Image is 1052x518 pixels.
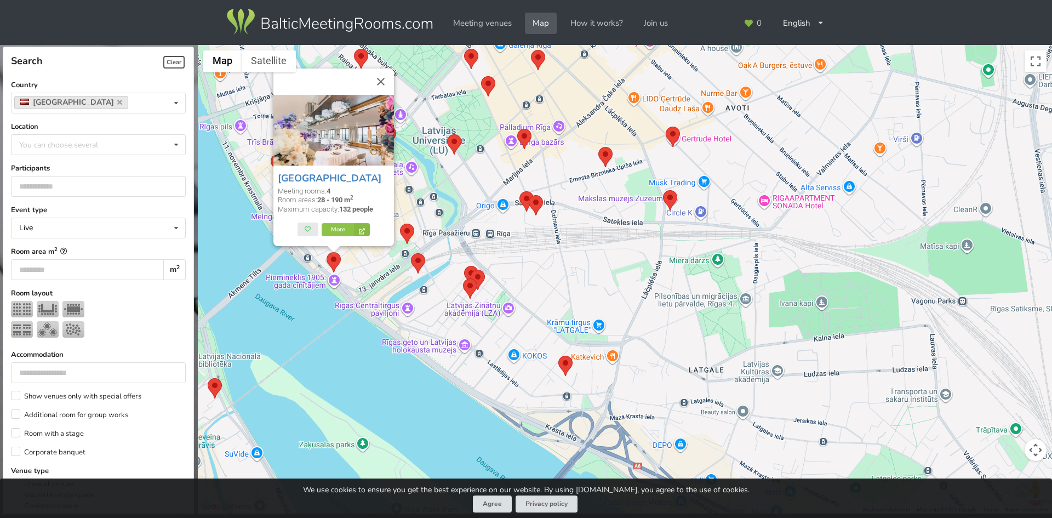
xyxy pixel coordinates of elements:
label: Country [11,79,186,90]
div: Maximum capacity: [278,205,390,214]
a: [GEOGRAPHIC_DATA] [278,172,381,185]
button: Show satellite imagery [242,50,296,72]
a: More [322,224,369,237]
label: Event type [11,204,186,215]
label: Corporate banquet [11,447,85,458]
label: Additional room for group works [11,409,128,420]
label: Venue type [11,465,186,476]
img: Hotel | Riga | Wellton Riverside SPA Hotel [273,95,394,166]
div: Meeting rooms: [278,187,390,196]
img: Classroom [11,321,33,338]
label: Show venues only with special offers [11,391,141,402]
img: Baltic Meeting Rooms [225,7,434,37]
sup: 2 [54,246,58,253]
button: Show street map [203,50,242,72]
div: Live [19,224,33,232]
div: You can choose several [16,138,123,151]
strong: 132 people [339,205,373,213]
a: Meeting venues [445,13,519,34]
button: Toggle fullscreen view [1025,50,1047,72]
img: Boardroom [62,301,84,317]
span: Search [11,54,43,67]
label: Room with a stage [11,428,84,439]
sup: 2 [176,263,180,271]
img: Reception [62,321,84,338]
label: Location [11,121,186,132]
div: Room areas: [278,196,390,205]
img: Banquet [37,321,59,338]
span: 0 [757,19,762,27]
span: Clear [163,56,185,69]
label: Room area m [11,246,186,257]
a: Join us [636,13,676,34]
img: Theater [11,301,33,317]
a: Privacy policy [516,496,578,513]
sup: 2 [350,195,353,201]
button: Close [368,69,394,95]
div: m [163,259,186,280]
a: Map [525,13,557,34]
button: Agree [473,496,512,513]
label: Accommodation [11,349,186,360]
img: U-shape [37,301,59,317]
strong: 4 [327,187,330,196]
a: How it works? [563,13,631,34]
label: Room layout [11,288,186,299]
strong: 28 - 190 m [317,196,353,204]
label: Participants [11,163,186,174]
div: English [775,13,832,34]
button: Map camera controls [1025,439,1047,461]
a: [GEOGRAPHIC_DATA] [14,96,129,109]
